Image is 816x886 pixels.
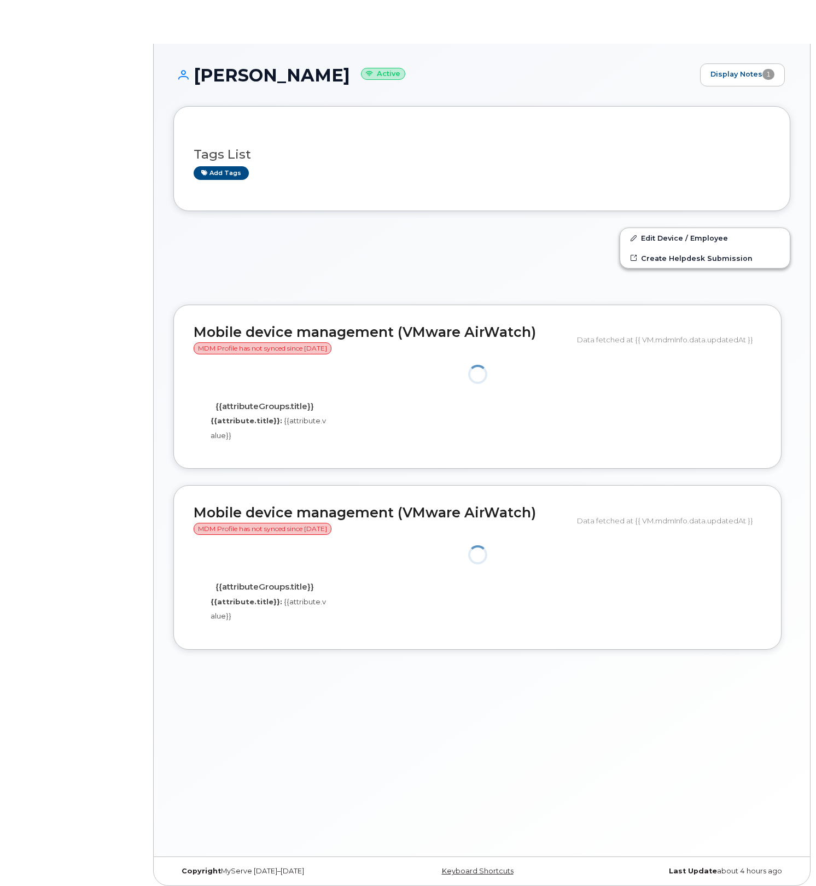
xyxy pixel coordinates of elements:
[577,329,761,350] div: Data fetched at {{ VM.mdmInfo.data.updatedAt }}
[194,523,331,535] span: MDM Profile has not synced since [DATE]
[194,505,569,535] h2: Mobile device management (VMware AirWatch)
[577,510,761,531] div: Data fetched at {{ VM.mdmInfo.data.updatedAt }}
[620,228,790,248] a: Edit Device / Employee
[700,63,785,86] a: Display Notes1
[202,402,328,411] h4: {{attributeGroups.title}}
[211,416,282,426] label: {{attribute.title}}:
[442,867,514,875] a: Keyboard Shortcuts
[182,867,221,875] strong: Copyright
[173,66,695,85] h1: [PERSON_NAME]
[194,342,331,354] span: MDM Profile has not synced since [DATE]
[194,148,770,161] h3: Tags List
[173,867,379,876] div: MyServe [DATE]–[DATE]
[361,68,405,80] small: Active
[669,867,717,875] strong: Last Update
[585,867,790,876] div: about 4 hours ago
[762,69,774,80] span: 1
[194,325,569,355] h2: Mobile device management (VMware AirWatch)
[211,597,282,607] label: {{attribute.title}}:
[194,166,249,180] a: Add tags
[202,582,328,592] h4: {{attributeGroups.title}}
[620,248,790,268] a: Create Helpdesk Submission
[211,416,326,440] span: {{attribute.value}}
